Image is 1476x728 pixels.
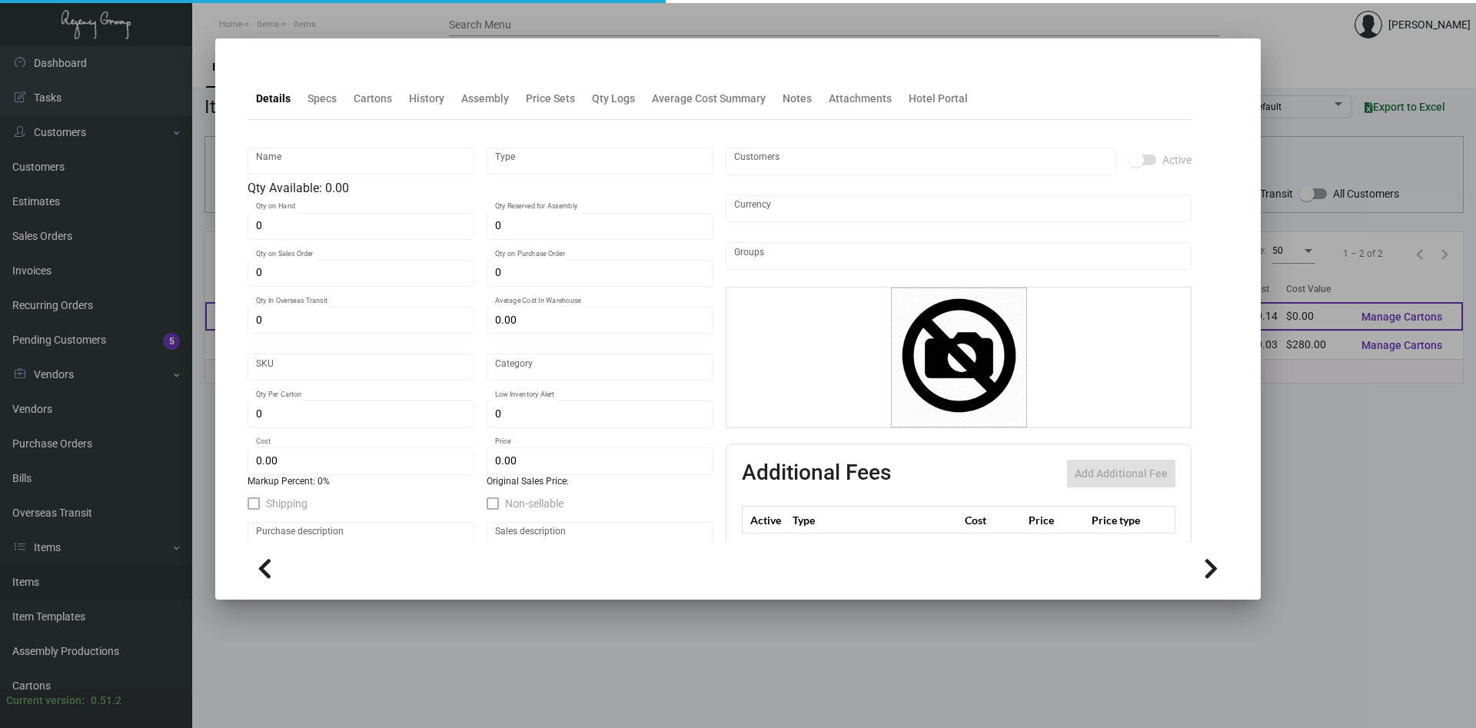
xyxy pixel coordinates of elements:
div: 0.51.2 [91,693,121,709]
span: Active [1162,151,1192,169]
div: History [409,91,444,107]
div: Average Cost Summary [652,91,766,107]
div: Cartons [354,91,392,107]
span: Shipping [266,494,307,513]
div: Assembly [461,91,509,107]
div: Current version: [6,693,85,709]
div: Hotel Portal [909,91,968,107]
button: Add Additional Fee [1067,460,1175,487]
th: Price [1025,507,1088,534]
input: Add new.. [734,155,1109,168]
div: Qty Available: 0.00 [248,179,713,198]
div: Details [256,91,291,107]
span: Add Additional Fee [1075,467,1168,480]
div: Qty Logs [592,91,635,107]
th: Cost [961,507,1024,534]
div: Notes [783,91,812,107]
span: Non-sellable [505,494,563,513]
th: Price type [1088,507,1157,534]
div: Attachments [829,91,892,107]
th: Active [743,507,790,534]
div: Price Sets [526,91,575,107]
div: Specs [307,91,337,107]
h2: Additional Fees [742,460,891,487]
input: Add new.. [734,250,1184,262]
th: Type [789,507,961,534]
